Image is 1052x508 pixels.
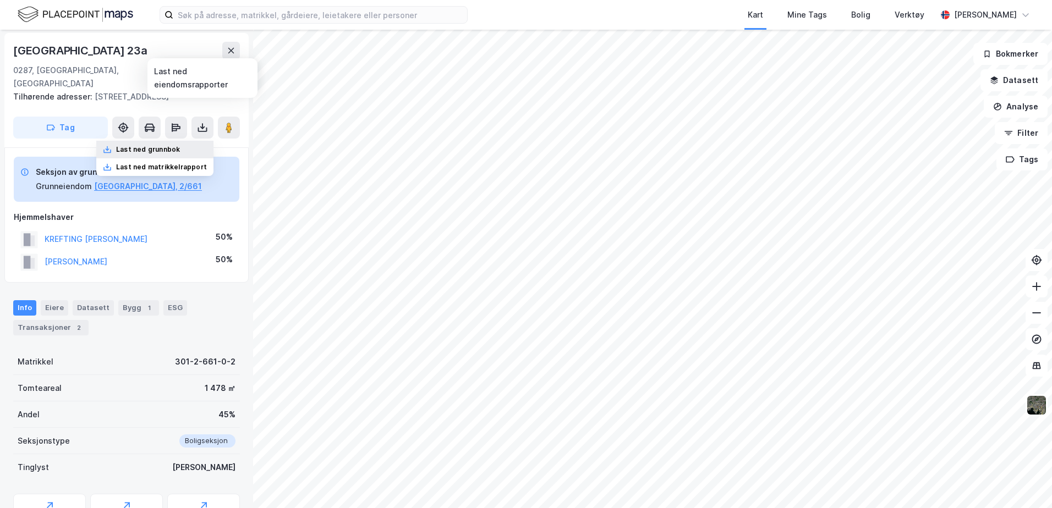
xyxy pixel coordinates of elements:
[895,8,924,21] div: Verktøy
[36,180,92,193] div: Grunneiendom
[144,302,155,313] div: 1
[13,42,150,59] div: [GEOGRAPHIC_DATA] 23a
[980,69,1048,91] button: Datasett
[218,408,235,421] div: 45%
[995,122,1048,144] button: Filter
[116,145,180,154] div: Last ned grunnbok
[73,300,114,316] div: Datasett
[973,43,1048,65] button: Bokmerker
[18,408,40,421] div: Andel
[997,455,1052,508] div: Kontrollprogram for chat
[14,211,239,224] div: Hjemmelshaver
[150,64,240,90] div: [GEOGRAPHIC_DATA], 2/661/0/2
[163,300,187,316] div: ESG
[954,8,1017,21] div: [PERSON_NAME]
[13,92,95,101] span: Tilhørende adresser:
[984,96,1048,118] button: Analyse
[13,90,231,103] div: [STREET_ADDRESS]
[748,8,763,21] div: Kart
[996,148,1048,170] button: Tags
[216,253,233,266] div: 50%
[36,165,202,179] div: Seksjon av grunneiendom
[18,355,53,368] div: Matrikkel
[18,382,62,395] div: Tomteareal
[13,117,108,139] button: Tag
[13,320,89,335] div: Transaksjoner
[73,322,84,333] div: 2
[41,300,68,316] div: Eiere
[13,300,36,316] div: Info
[1026,395,1047,416] img: 9k=
[205,382,235,395] div: 1 478 ㎡
[18,434,70,448] div: Seksjonstype
[116,163,207,172] div: Last ned matrikkelrapport
[787,8,827,21] div: Mine Tags
[997,455,1052,508] iframe: Chat Widget
[118,300,159,316] div: Bygg
[13,64,150,90] div: 0287, [GEOGRAPHIC_DATA], [GEOGRAPHIC_DATA]
[94,180,202,193] button: [GEOGRAPHIC_DATA], 2/661
[175,355,235,368] div: 301-2-661-0-2
[18,461,49,474] div: Tinglyst
[172,461,235,474] div: [PERSON_NAME]
[18,5,133,24] img: logo.f888ab2527a4732fd821a326f86c7f29.svg
[851,8,870,21] div: Bolig
[216,230,233,244] div: 50%
[173,7,467,23] input: Søk på adresse, matrikkel, gårdeiere, leietakere eller personer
